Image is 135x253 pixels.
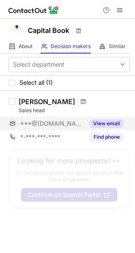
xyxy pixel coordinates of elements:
h1: Capital Book [28,25,69,35]
img: 56144d6fe9922982c797b6619ac62486 [8,21,25,38]
button: Reveal Button [90,119,123,128]
p: Try prospecting with our search portal to find more employees. [15,170,124,183]
div: Select department [13,60,65,69]
span: Similar [109,43,126,50]
button: Continue on Search Portal [21,188,117,202]
span: Decision makers [51,43,91,50]
div: [PERSON_NAME] [19,97,75,106]
header: Looking for more prospects? 👀 [18,157,121,164]
span: Select all (1) [19,79,53,86]
button: Reveal Button [90,133,123,141]
img: ContactOut v5.3.10 [8,5,59,15]
span: Continue on Search Portal [28,191,100,198]
div: Sales head [19,107,130,114]
span: ***@[DOMAIN_NAME] [20,120,85,127]
span: About [19,43,32,50]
